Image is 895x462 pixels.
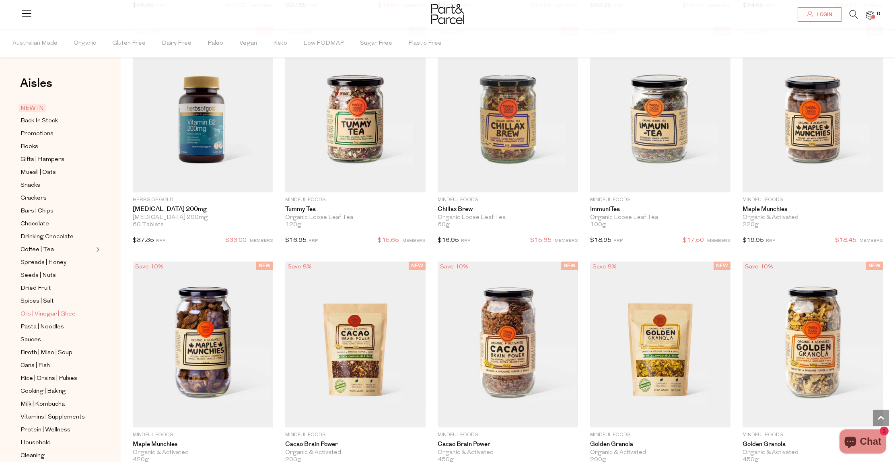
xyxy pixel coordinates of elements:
[21,412,85,422] span: Vitamins | Supplements
[21,438,94,448] a: Household
[461,239,470,243] small: RRP
[438,262,578,427] img: Cacao Brain Power
[133,262,166,272] div: Save 10%
[285,221,301,229] span: 120g
[21,400,65,409] span: Milk | Kombucha
[743,196,883,204] p: Mindful Foods
[438,449,578,456] div: Organic & Activated
[285,262,314,272] div: Save 8%
[133,262,273,427] img: Maple Munchies
[21,309,94,319] a: Oils | Vinegar | Ghee
[21,103,94,113] a: NEW IN
[743,262,776,272] div: Save 10%
[12,29,58,58] span: Australian Made
[590,449,730,456] div: Organic & Activated
[21,181,40,190] span: Snacks
[21,232,94,242] a: Drinking Chocolate
[21,167,94,177] a: Muesli | Oats
[285,431,426,439] p: Mindful Foods
[21,373,94,384] a: Rice | Grains | Pulses
[743,262,883,427] img: Golden Granola
[21,387,66,396] span: Cooking | Baking
[21,284,51,293] span: Dried Fruit
[561,262,578,270] span: NEW
[438,221,450,229] span: 60g
[285,206,426,213] a: Tummy tea
[21,361,94,371] a: Cans | Fish
[438,27,578,193] img: Chillax Brew
[21,309,76,319] span: Oils | Vinegar | Ghee
[21,258,94,268] a: Spreads | Honey
[743,431,883,439] p: Mindful Foods
[285,441,426,448] a: Cacao Brain Power
[133,441,273,448] a: Maple Munchies
[21,193,94,203] a: Crackers
[303,29,344,58] span: Low FODMAP
[133,214,273,221] div: [MEDICAL_DATA] 200mg
[21,335,41,345] span: Sauces
[21,180,94,190] a: Snacks
[21,168,56,177] span: Muesli | Oats
[409,262,426,270] span: NEW
[21,194,47,203] span: Crackers
[590,27,730,193] img: ImmuniTea
[21,283,94,293] a: Dried Fruit
[133,206,273,213] a: [MEDICAL_DATA] 200mg
[256,262,273,270] span: NEW
[21,142,38,152] span: Books
[590,441,730,448] a: Golden Granola
[21,116,58,126] span: Back In Stock
[162,29,191,58] span: Dairy Free
[21,155,64,165] span: Gifts | Hampers
[21,412,94,422] a: Vitamins | Supplements
[74,29,96,58] span: Organic
[438,237,459,243] span: $16.95
[21,296,94,306] a: Spices | Salt
[21,335,94,345] a: Sauces
[21,425,70,435] span: Protein | Wellness
[21,386,94,396] a: Cooking | Baking
[835,235,856,246] span: $18.45
[273,29,287,58] span: Keto
[743,449,883,456] div: Organic & Activated
[21,270,94,280] a: Seeds | Nuts
[21,451,94,461] a: Cleaning
[21,438,51,448] span: Household
[133,27,273,193] img: Vitamin B2 200mg
[21,425,94,435] a: Protein | Wellness
[21,361,50,371] span: Cans | Fish
[743,214,883,221] div: Organic & Activated
[438,262,471,272] div: Save 10%
[402,239,426,243] small: MEMBERS
[225,235,247,246] span: $33.00
[613,239,623,243] small: RRP
[21,451,45,461] span: Cleaning
[408,29,442,58] span: Plastic Free
[683,235,704,246] span: $17.50
[837,429,889,456] inbox-online-store-chat: Shopify online store chat
[285,214,426,221] div: Organic Loose Leaf Tea
[250,239,273,243] small: MEMBERS
[555,239,578,243] small: MEMBERS
[133,221,164,229] span: 60 Tablets
[239,29,257,58] span: Vegan
[438,214,578,221] div: Organic Loose Leaf Tea
[590,431,730,439] p: Mindful Foods
[743,441,883,448] a: Golden Granola
[21,206,53,216] span: Bars | Chips
[743,206,883,213] a: Maple Munchies
[743,237,764,243] span: $19.95
[590,237,611,243] span: $18.95
[766,239,775,243] small: RRP
[309,239,318,243] small: RRP
[21,116,94,126] a: Back In Stock
[360,29,392,58] span: Sugar Free
[94,245,100,254] button: Expand/Collapse Coffee | Tea
[208,29,223,58] span: Paleo
[438,196,578,204] p: Mindful Foods
[285,449,426,456] div: Organic & Activated
[21,348,94,358] a: Broth | Miso | Soup
[590,262,619,272] div: Save 8%
[21,322,94,332] a: Pasta | Noodles
[590,221,606,229] span: 100g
